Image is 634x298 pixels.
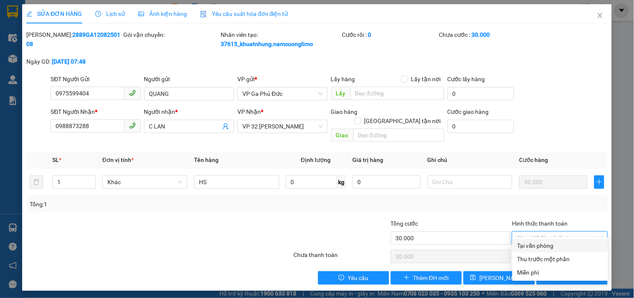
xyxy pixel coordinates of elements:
[293,250,390,265] div: Chưa thanh toán
[51,74,140,84] div: SĐT Người Gửi
[194,175,279,189] input: VD: Bàn, Ghế
[221,41,313,47] b: 37615_khuatnhung.namcuonglimo
[517,268,603,277] div: Miễn phí
[519,175,588,189] input: 0
[339,275,344,281] span: exclamation-circle
[52,58,86,65] b: [DATE] 07:48
[428,175,512,189] input: Ghi Chú
[448,87,514,100] input: Cước lấy hàng
[479,273,546,283] span: [PERSON_NAME] thay đổi
[95,11,101,17] span: clock-circle
[594,175,604,189] button: plus
[424,152,516,168] th: Ghi chú
[463,271,535,285] button: save[PERSON_NAME] thay đổi
[391,220,418,227] span: Tổng cước
[413,273,448,283] span: Thêm ĐH mới
[448,76,485,82] label: Cước lấy hàng
[237,74,327,84] div: VP gửi
[352,157,383,163] span: Giá trị hàng
[26,11,32,17] span: edit
[301,157,331,163] span: Định lượng
[95,10,125,17] span: Lịch sử
[102,157,134,163] span: Đơn vị tính
[138,10,187,17] span: Ảnh kiện hàng
[588,4,612,28] button: Close
[26,30,122,49] div: [PERSON_NAME]:
[595,179,604,185] span: plus
[200,10,288,17] span: Yêu cầu xuất hóa đơn điện tử
[361,116,444,126] span: [GEOGRAPHIC_DATA] tận nơi
[26,31,120,47] b: 2889GA1208250108
[78,46,349,56] li: Hotline: 1900400028
[51,107,140,116] div: SĐT Người Nhận
[102,10,326,33] b: Công ty TNHH Trọng Hiếu Phú Thọ - Nam Cường Limousine
[26,10,82,17] span: SỬA ĐƠN HÀNG
[52,157,59,163] span: SL
[439,30,535,39] div: Chưa cước :
[242,87,322,100] span: VP Ga Phủ Đức
[331,128,353,142] span: Giao
[348,273,368,283] span: Yêu cầu
[331,108,358,115] span: Giao hàng
[30,175,43,189] button: delete
[200,11,207,18] img: icon
[408,74,444,84] span: Lấy tận nơi
[517,241,603,250] div: Tại văn phòng
[512,220,568,227] label: Hình thức thanh toán
[337,175,346,189] span: kg
[342,30,438,39] div: Cước rồi :
[194,157,219,163] span: Tên hàng
[237,108,261,115] span: VP Nhận
[350,87,444,100] input: Dọc đường
[318,271,389,285] button: exclamation-circleYêu cầu
[221,30,341,49] div: Nhân viên tạo:
[222,123,229,130] span: user-add
[331,87,350,100] span: Lấy
[331,76,355,82] span: Lấy hàng
[144,74,234,84] div: Người gửi
[472,31,490,38] b: 30.000
[368,31,372,38] b: 0
[129,90,136,96] span: phone
[517,254,603,264] div: Thu trước một phần
[597,12,603,19] span: close
[242,120,322,133] span: VP 32 Mạc Thái Tổ
[144,107,234,116] div: Người nhận
[107,176,182,188] span: Khác
[124,30,219,39] div: Gói vận chuyển:
[26,57,122,66] div: Ngày GD:
[353,128,444,142] input: Dọc đường
[404,275,410,281] span: plus
[78,35,349,46] li: Số nhà [STREET_ADDRESS][PERSON_NAME]
[138,11,144,17] span: picture
[517,232,602,244] span: Chọn HT Thanh Toán
[519,157,548,163] span: Cước hàng
[391,271,462,285] button: plusThêm ĐH mới
[129,122,136,129] span: phone
[448,108,489,115] label: Cước giao hàng
[448,120,514,133] input: Cước giao hàng
[30,200,245,209] div: Tổng: 1
[470,275,476,281] span: save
